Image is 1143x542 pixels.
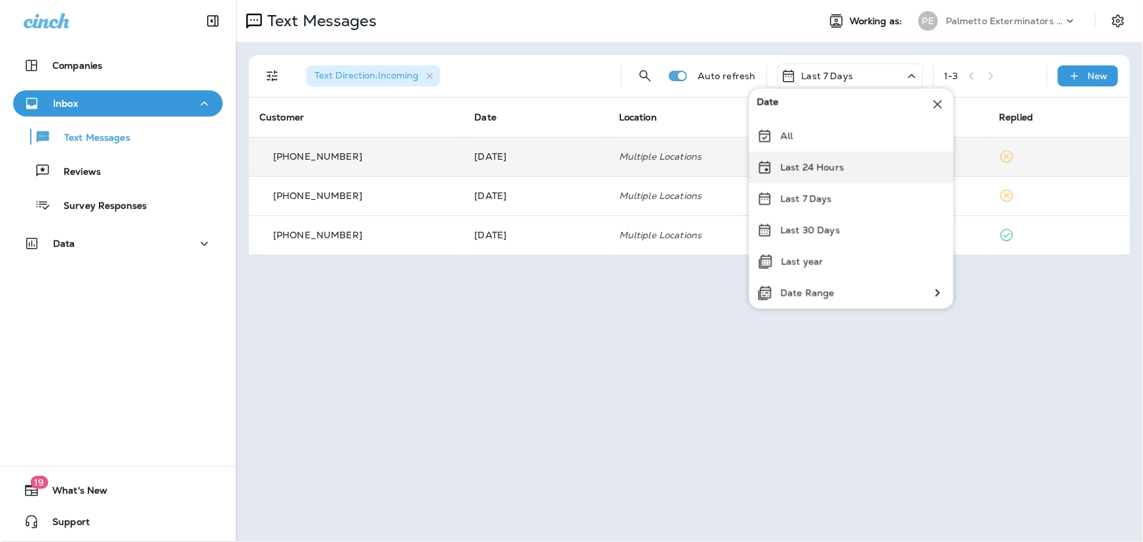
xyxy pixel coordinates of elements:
[619,111,657,123] span: Location
[53,238,75,249] p: Data
[30,476,48,489] span: 19
[781,193,833,204] p: Last 7 Days
[52,60,102,71] p: Companies
[475,190,598,201] p: Aug 26, 2025 05:22 PM
[13,230,223,257] button: Data
[273,230,362,240] p: [PHONE_NUMBER]
[307,65,440,86] div: Text Direction:Incoming
[475,111,497,123] span: Date
[39,485,107,501] span: What's New
[259,63,286,89] button: Filters
[51,132,130,145] p: Text Messages
[918,11,938,31] div: PE
[619,190,793,201] p: Multiple Locations
[13,509,223,535] button: Support
[53,98,78,109] p: Inbox
[781,162,844,172] p: Last 24 Hours
[259,111,304,123] span: Customer
[50,166,101,179] p: Reviews
[262,11,377,31] p: Text Messages
[945,71,958,81] div: 1 - 3
[850,16,905,27] span: Working as:
[619,230,793,240] p: Multiple Locations
[1106,9,1130,33] button: Settings
[802,71,853,81] p: Last 7 Days
[314,69,419,81] span: Text Direction : Incoming
[475,151,598,162] p: Aug 26, 2025 05:48 PM
[273,190,362,201] p: [PHONE_NUMBER]
[13,123,223,151] button: Text Messages
[1088,71,1108,81] p: New
[13,157,223,185] button: Reviews
[475,230,598,240] p: Aug 26, 2025 04:31 PM
[39,516,90,532] span: Support
[698,71,756,81] p: Auto refresh
[619,151,793,162] p: Multiple Locations
[13,52,223,79] button: Companies
[757,96,779,112] span: Date
[781,287,834,298] p: Date Range
[13,90,223,117] button: Inbox
[195,8,231,34] button: Collapse Sidebar
[781,225,840,235] p: Last 30 Days
[781,130,793,141] p: All
[781,256,823,266] p: Last year
[13,191,223,219] button: Survey Responses
[946,16,1064,26] p: Palmetto Exterminators LLC
[999,111,1033,123] span: Replied
[50,200,147,213] p: Survey Responses
[632,63,658,89] button: Search Messages
[13,477,223,503] button: 19What's New
[273,151,362,162] p: [PHONE_NUMBER]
